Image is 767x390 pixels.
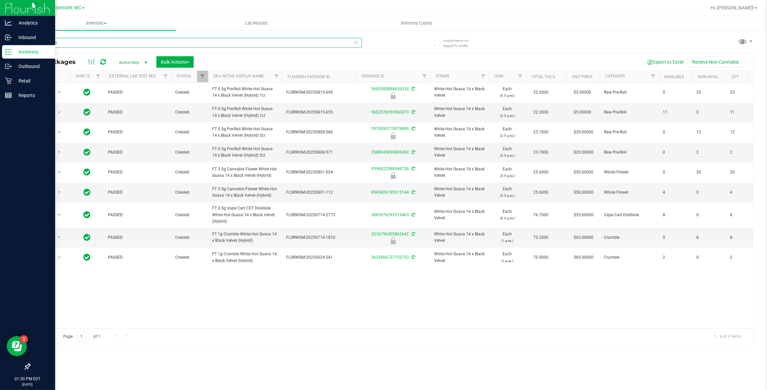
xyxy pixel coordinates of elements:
[530,188,552,197] span: 25.6000
[493,237,522,244] p: (1 g ea.)
[175,89,204,96] span: Created
[30,38,362,48] input: Search Package ID, Item Name, SKU, Lot or Part Number...
[84,210,91,220] span: In Sync
[55,253,64,262] span: select
[175,129,204,135] span: Created
[212,146,278,159] span: FT 0.5g Pre-Roll White Hot Guava 14 x Black Velvet (Hybrid) 5ct
[730,234,756,241] span: 8
[570,253,597,262] span: $65.00000
[371,126,409,131] a: 2970093170078806
[212,126,278,139] span: FT 0.5g Pre-Roll White Hot Guava 14 x Black Velvet (Hybrid) 5ct
[434,146,485,159] span: White Hot Guava 14 x Black Velvet
[355,237,431,244] div: Newly Received
[493,258,522,264] p: (1 g ea.)
[108,254,167,261] span: PASSED
[648,71,659,82] a: Filter
[411,110,415,115] span: Sync from Compliance System
[478,71,489,82] a: Filter
[12,19,52,27] p: Analytics
[711,5,754,10] span: Hi, [PERSON_NAME]!
[709,331,746,342] span: 1 - 9 of 9 items
[731,74,739,79] a: Qty
[411,166,415,171] span: Sync from Compliance System
[337,16,497,30] a: Inventory Counts
[434,208,485,221] span: White Hot Guava 14 x Black Velvet
[108,129,167,135] span: PASSED
[530,233,552,242] span: 75.2000
[93,71,104,82] a: Filter
[286,109,352,116] span: FLSRWGM-20250815-655
[570,127,597,137] span: $29.00000
[108,169,167,175] span: PASSED
[12,77,52,85] p: Retail
[84,167,91,177] span: In Sync
[35,58,82,66] span: All Packages
[530,127,552,137] span: 23.7000
[434,126,485,139] span: White Hot Guava 14 x Black Velvet
[570,88,595,97] span: $5.00000
[236,20,277,26] span: Lab Results
[55,148,64,157] span: select
[371,166,409,171] a: 9596822588946726
[515,71,526,82] a: Filter
[84,88,91,97] span: In Sync
[604,234,655,241] span: Crumble
[411,190,415,195] span: Sync from Compliance System
[663,129,688,135] span: 0
[604,254,655,261] span: Crumble
[604,212,655,218] span: Vape Cart Distillate
[176,16,336,30] a: Lab Results
[604,109,655,116] span: Raw Pre-Roll
[371,87,409,91] a: 5695585898626332
[286,189,352,196] span: FLSRWGM-20250801-112
[443,38,477,48] span: Include items not tagged for facility
[663,109,688,116] span: 11
[411,126,415,131] span: Sync from Compliance System
[663,234,688,241] span: 0
[663,254,688,261] span: 2
[108,189,167,196] span: PASSED
[604,169,655,175] span: Whole Flower
[16,16,176,30] a: Inventory
[108,212,167,218] span: PASSED
[604,189,655,196] span: Whole Flower
[570,107,595,117] span: $5.00000
[286,169,352,175] span: FLSRWGM-20250801-024
[12,48,52,56] p: Inventory
[664,74,684,79] a: Available
[5,34,12,41] inline-svg: Inbound
[7,336,27,356] iframe: Resource center
[271,71,282,82] a: Filter
[643,56,688,68] button: Export to Excel
[212,251,278,264] span: FT 1g Crumble White Hot Guava 14 x Black Velvet (Hybrid)
[355,172,431,179] div: Newly Received
[57,331,106,342] span: Page of 1
[663,169,688,175] span: 0
[663,189,688,196] span: 4
[730,109,756,116] span: 11
[570,148,597,157] span: $29.00000
[5,20,12,26] inline-svg: Analytics
[530,253,552,262] span: 70.5000
[663,89,688,96] span: 0
[696,109,722,116] span: 0
[419,71,430,82] a: Filter
[730,129,756,135] span: 12
[493,126,522,139] span: Each
[175,169,204,175] span: Created
[20,335,28,343] iframe: Resource center unread badge
[175,234,204,241] span: Created
[355,132,431,139] div: Newly Received
[109,74,162,78] a: External Lab Test Result
[434,186,485,199] span: White Hot Guava 14 x Black Velvet
[286,129,352,135] span: FLSRWGM-20250808-586
[530,167,552,177] span: 25.6000
[530,88,552,97] span: 22.2000
[696,212,722,218] span: 0
[84,233,91,242] span: In Sync
[434,231,485,244] span: White Hot Guava 14 x Black Velvet
[55,233,64,242] span: select
[286,149,352,156] span: FLSRWGM-20250808-571
[696,169,722,175] span: 20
